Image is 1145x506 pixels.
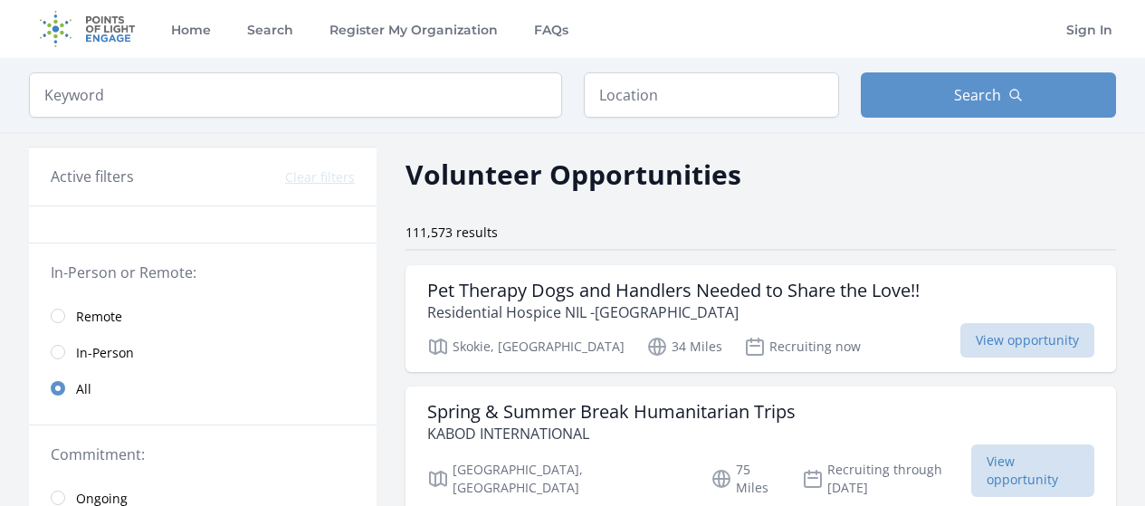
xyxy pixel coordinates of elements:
span: View opportunity [971,444,1094,497]
legend: In-Person or Remote: [51,262,355,283]
input: Location [584,72,839,118]
span: Remote [76,308,122,326]
span: In-Person [76,344,134,362]
a: Pet Therapy Dogs and Handlers Needed to Share the Love!! Residential Hospice NIL -[GEOGRAPHIC_DAT... [406,265,1116,372]
h3: Spring & Summer Break Humanitarian Trips [427,401,796,423]
p: Skokie, [GEOGRAPHIC_DATA] [427,336,625,358]
a: Remote [29,298,377,334]
span: Search [954,84,1001,106]
h3: Active filters [51,166,134,187]
span: View opportunity [960,323,1094,358]
p: Residential Hospice NIL -[GEOGRAPHIC_DATA] [427,301,920,323]
p: [GEOGRAPHIC_DATA], [GEOGRAPHIC_DATA] [427,461,689,497]
p: 34 Miles [646,336,722,358]
p: Recruiting now [744,336,861,358]
span: 111,573 results [406,224,498,241]
p: 75 Miles [711,461,780,497]
a: In-Person [29,334,377,370]
legend: Commitment: [51,444,355,465]
p: Recruiting through [DATE] [802,461,971,497]
button: Clear filters [285,168,355,186]
p: KABOD INTERNATIONAL [427,423,796,444]
h3: Pet Therapy Dogs and Handlers Needed to Share the Love!! [427,280,920,301]
button: Search [861,72,1116,118]
h2: Volunteer Opportunities [406,154,741,195]
input: Keyword [29,72,562,118]
span: All [76,380,91,398]
a: All [29,370,377,406]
